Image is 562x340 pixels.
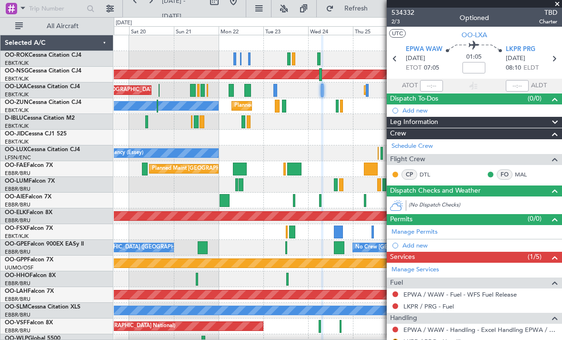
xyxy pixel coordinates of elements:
button: All Aircraft [10,19,103,34]
span: ELDT [523,63,539,73]
a: OO-AIEFalcon 7X [5,194,51,200]
a: EBKT/KJK [5,107,29,114]
a: D-IBLUCessna Citation M2 [5,115,75,121]
span: OO-ZUN [5,100,29,105]
a: OO-LUXCessna Citation CJ4 [5,147,80,153]
span: Fuel [390,278,403,288]
a: EPWA / WAW - Fuel - WFS Fuel Release [403,290,517,299]
div: Sun 21 [174,26,219,35]
a: OO-JIDCessna CJ1 525 [5,131,67,137]
span: Dispatch To-Dos [390,93,438,104]
span: LKPR PRG [506,45,535,54]
span: 08:10 [506,63,521,73]
a: EBBR/BRU [5,327,30,334]
a: EBBR/BRU [5,311,30,319]
a: EPWA / WAW - Handling - Excel Handling EPWA / WAW [403,326,557,334]
a: EBKT/KJK [5,75,29,82]
a: OO-FSXFalcon 7X [5,226,53,231]
span: OO-GPE [5,241,27,247]
span: OO-FSX [5,226,27,231]
a: OO-ZUNCessna Citation CJ4 [5,100,81,105]
a: EBKT/KJK [5,233,29,240]
span: OO-AIE [5,194,25,200]
span: OO-LXA [462,30,487,40]
button: UTC [389,29,406,38]
a: OO-SLMCessna Citation XLS [5,304,80,310]
div: No Crew Nancy (Essey) [87,146,143,160]
span: Crew [390,128,406,139]
span: OO-GPP [5,257,27,263]
span: TBD [539,8,557,18]
a: OO-HHOFalcon 8X [5,273,56,278]
a: MAL [515,170,536,179]
span: OO-ELK [5,210,26,216]
div: Add new [402,106,557,114]
div: Optioned [460,13,489,23]
span: 01:05 [466,52,482,62]
a: OO-FAEFalcon 7X [5,163,53,168]
a: EBKT/KJK [5,138,29,145]
div: CP [401,169,417,180]
a: DTL [420,170,441,179]
a: OO-LXACessna Citation CJ4 [5,84,80,90]
span: OO-HHO [5,273,30,278]
div: (No Dispatch Checks) [409,201,562,211]
a: EBBR/BRU [5,217,30,224]
span: OO-NSG [5,68,29,74]
span: OO-JID [5,131,25,137]
div: Sat 20 [129,26,174,35]
span: ETOT [406,63,421,73]
a: OO-GPPFalcon 7X [5,257,53,263]
span: OO-LAH [5,288,28,294]
span: Dispatch Checks and Weather [390,185,481,196]
div: Thu 25 [353,26,398,35]
a: OO-NSGCessna Citation CJ4 [5,68,81,74]
div: FO [497,169,512,180]
div: Mon 22 [219,26,263,35]
a: EBBR/BRU [5,185,30,193]
span: Flight Crew [390,154,425,165]
div: Add new [402,241,557,249]
div: No Crew [GEOGRAPHIC_DATA] ([GEOGRAPHIC_DATA] National) [355,240,515,255]
span: OO-FAE [5,163,27,168]
span: (0/0) [528,93,542,103]
div: No Crew [GEOGRAPHIC_DATA] ([GEOGRAPHIC_DATA] National) [62,240,221,255]
a: EBKT/KJK [5,91,29,98]
span: OO-LUM [5,178,29,184]
span: OO-VSF [5,320,27,326]
a: OO-LUMFalcon 7X [5,178,55,184]
a: OO-ELKFalcon 8X [5,210,52,216]
span: ALDT [531,81,547,91]
span: (0/0) [528,214,542,224]
a: EBBR/BRU [5,201,30,208]
span: Handling [390,313,417,324]
span: Permits [390,214,412,225]
div: [DATE] [116,19,132,27]
span: Charter [539,18,557,26]
span: OO-LXA [5,84,27,90]
div: Planned Maint [GEOGRAPHIC_DATA] ([GEOGRAPHIC_DATA] National) [152,162,324,176]
span: [DATE] [506,54,525,63]
div: Tue 23 [263,26,308,35]
span: [DATE] [406,54,425,63]
div: Wed 24 [308,26,353,35]
span: OO-SLM [5,304,28,310]
span: 534332 [391,8,414,18]
div: Planned Maint Kortrijk-[GEOGRAPHIC_DATA] [234,99,345,113]
a: LKPR / PRG - Fuel [403,302,454,310]
span: Leg Information [390,117,438,128]
a: OO-VSFFalcon 8X [5,320,53,326]
a: OO-GPEFalcon 900EX EASy II [5,241,84,247]
span: OO-ROK [5,52,29,58]
input: Trip Number [29,1,84,16]
span: 07:05 [424,63,439,73]
a: OO-LAHFalcon 7X [5,288,54,294]
span: OO-LUX [5,147,27,153]
a: LFSN/ENC [5,154,31,161]
a: OO-ROKCessna Citation CJ4 [5,52,81,58]
a: Manage Services [391,265,439,275]
span: 2/3 [391,18,414,26]
a: Manage Permits [391,227,438,237]
span: D-IBLU [5,115,23,121]
span: Services [390,252,415,263]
